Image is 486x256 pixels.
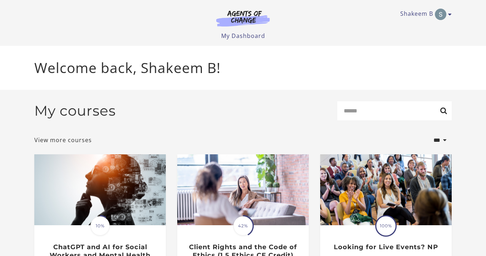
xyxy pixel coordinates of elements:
[328,243,444,251] h3: Looking for Live Events? NP
[34,57,452,78] p: Welcome back, Shakeem B!
[34,102,116,119] h2: My courses
[376,216,396,236] span: 100%
[233,216,253,236] span: 42%
[209,10,277,26] img: Agents of Change Logo
[34,136,92,144] a: View more courses
[221,32,265,40] a: My Dashboard
[400,9,448,20] a: Toggle menu
[90,216,110,236] span: 10%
